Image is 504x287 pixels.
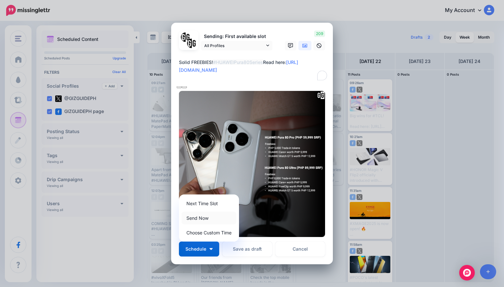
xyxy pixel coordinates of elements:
a: Send Now [182,212,236,224]
img: EZAZ9ZIRCQ1XJ2XP8JZESXLT0K0YNM7L.png [179,91,325,237]
a: All Profiles [201,41,272,50]
textarea: To enrich screen reader interactions, please activate Accessibility in Grammarly extension settings [179,58,328,82]
button: Schedule [179,242,219,256]
div: Open Intercom Messenger [459,265,475,281]
div: Schedule [179,194,239,242]
a: Choose Custom Time [182,226,236,239]
a: Next Time Slot [182,197,236,210]
button: Save as draft [222,242,272,256]
span: Schedule [185,247,206,251]
img: 353459792_649996473822713_4483302954317148903_n-bsa138318.png [181,32,190,42]
a: Cancel [275,242,325,256]
p: Sending: First available slot [201,33,272,40]
span: All Profiles [204,42,265,49]
img: arrow-down-white.png [209,248,213,250]
span: 209 [314,31,325,37]
img: JT5sWCfR-79925.png [187,39,196,48]
div: Solid FREEBIES! Read here: [179,58,328,74]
